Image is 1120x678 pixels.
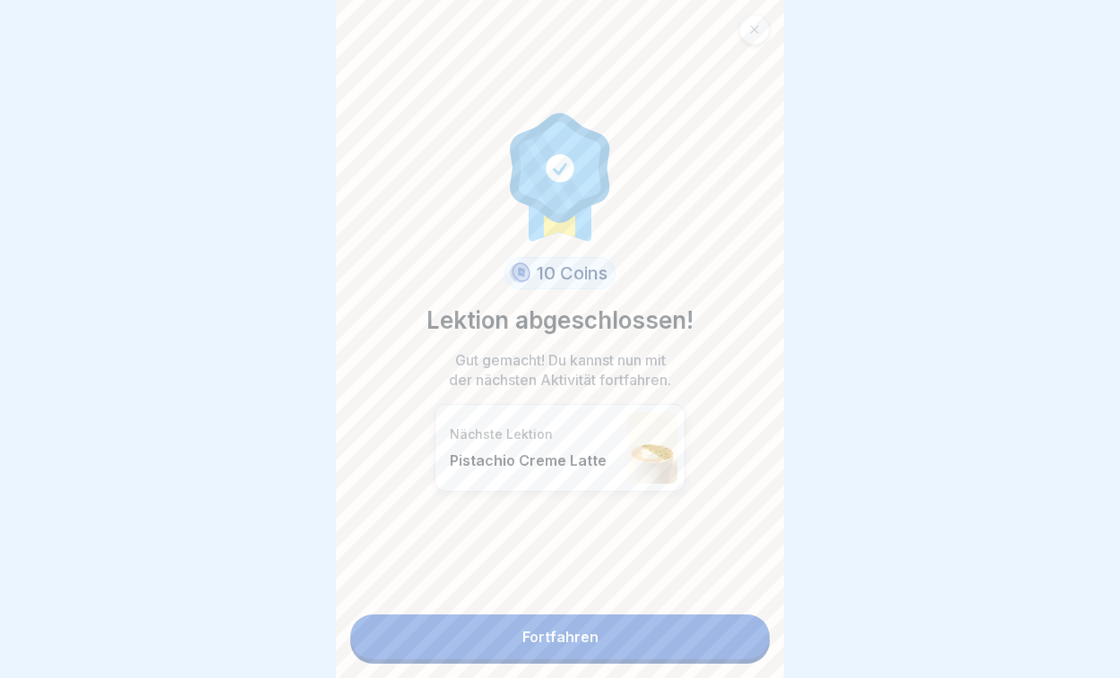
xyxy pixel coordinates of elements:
[500,108,620,243] img: completion.svg
[450,451,618,469] p: Pistachio Creme Latte
[504,257,616,289] div: 10 Coins
[350,614,770,659] a: Fortfahren
[426,304,694,338] p: Lektion abgeschlossen!
[507,260,533,287] img: coin.svg
[450,426,618,442] p: Nächste Lektion
[444,350,676,390] p: Gut gemacht! Du kannst nun mit der nächsten Aktivität fortfahren.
